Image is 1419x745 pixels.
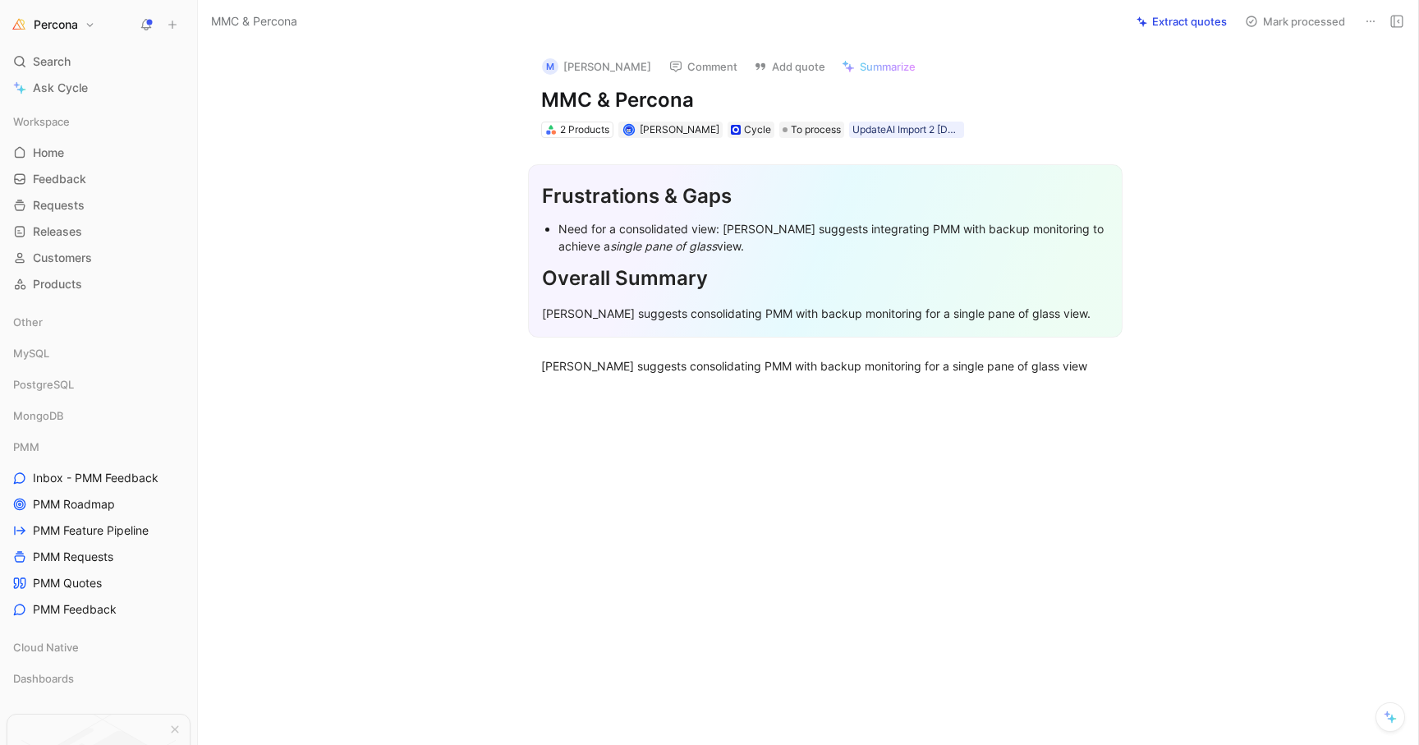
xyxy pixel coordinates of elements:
button: Add quote [746,55,833,78]
a: PMM Roadmap [7,492,191,517]
span: [PERSON_NAME] [640,123,719,136]
button: View actions [168,496,184,513]
span: Feedback [33,171,86,187]
div: M [542,58,558,75]
a: Home [7,140,191,165]
a: PMM Feedback [7,597,191,622]
div: Overall Summary [542,264,1109,293]
span: Ask Cycle [33,78,88,98]
div: 2 Products [560,122,609,138]
span: Releases [33,223,82,240]
button: View actions [168,575,184,591]
button: View actions [168,549,184,565]
div: PostgreSQL [7,372,191,402]
a: Requests [7,193,191,218]
div: MongoDB [7,403,191,428]
button: Summarize [834,55,923,78]
span: PMM [13,439,39,455]
span: PMM Feature Pipeline [33,522,149,539]
span: PMM Requests [33,549,113,565]
span: Cloud Native [13,639,79,655]
span: Home [33,145,64,161]
div: Search [7,49,191,74]
button: PerconaPercona [7,13,99,36]
div: Need for a consolidated view: [PERSON_NAME] suggests integrating PMM with backup monitoring to ac... [558,220,1109,255]
div: PMMInbox - PMM FeedbackPMM RoadmapPMM Feature PipelinePMM RequestsPMM QuotesPMM Feedback [7,435,191,622]
span: PMM Quotes [33,575,102,591]
span: MySQL [13,345,49,361]
div: PMM [7,435,191,459]
span: Customers [33,250,92,266]
span: Other [13,314,43,330]
button: Mark processed [1238,10,1352,33]
div: Frustrations & Gaps [542,182,1109,211]
span: PMM Feedback [33,601,117,618]
span: PMM Roadmap [33,496,115,513]
button: M[PERSON_NAME] [535,54,659,79]
span: Requests [33,197,85,214]
button: View actions [168,601,184,618]
span: Workspace [13,113,70,130]
span: To process [791,122,841,138]
a: Inbox - PMM Feedback [7,466,191,490]
h1: Percona [34,17,78,32]
a: Feedback [7,167,191,191]
div: Other [7,310,191,339]
span: MongoDB [13,407,64,424]
img: avatar [624,126,633,135]
div: Workspace [7,109,191,134]
div: [PERSON_NAME] suggests consolidating PMM with backup monitoring for a single pane of glass view. [542,305,1109,322]
a: PMM Quotes [7,571,191,596]
div: To process [779,122,844,138]
div: [PERSON_NAME] suggests consolidating PMM with backup monitoring for a single pane of glass view [541,357,1109,375]
a: Ask Cycle [7,76,191,100]
span: PostgreSQL [13,376,74,393]
a: Releases [7,219,191,244]
a: PMM Requests [7,545,191,569]
a: Products [7,272,191,297]
span: Dashboards [13,670,74,687]
div: MySQL [7,341,191,366]
div: Cloud Native [7,635,191,665]
em: single pane of glass [610,239,717,253]
button: View actions [168,470,184,486]
button: Extract quotes [1129,10,1234,33]
div: UpdateAI Import 2 [DATE] 18:54 [852,122,961,138]
button: Comment [662,55,745,78]
div: Other [7,310,191,334]
a: Customers [7,246,191,270]
div: Cloud Native [7,635,191,660]
span: Inbox - PMM Feedback [33,470,158,486]
h1: MMC & Percona [541,87,1109,113]
img: Percona [11,16,27,33]
button: View actions [168,522,184,539]
div: MySQL [7,341,191,370]
span: Products [33,276,82,292]
div: PostgreSQL [7,372,191,397]
span: Search [33,52,71,71]
div: Dashboards [7,666,191,696]
div: MongoDB [7,403,191,433]
span: Summarize [860,59,916,74]
span: MMC & Percona [211,11,297,31]
a: PMM Feature Pipeline [7,518,191,543]
div: Dashboards [7,666,191,691]
div: Cycle [744,122,771,138]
